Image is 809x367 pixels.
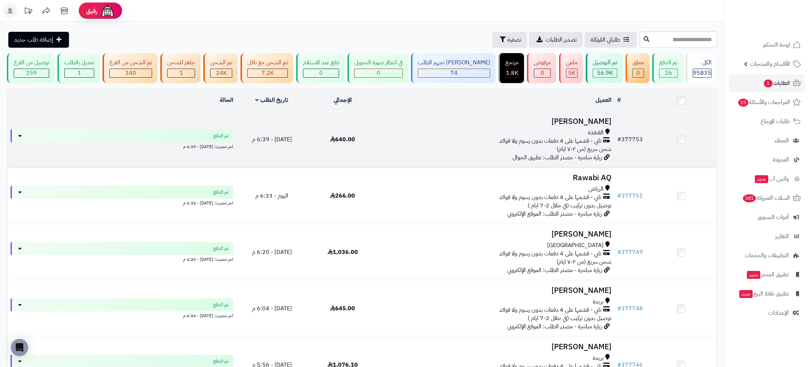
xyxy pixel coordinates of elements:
[746,269,789,280] span: تطبيق المتجر
[566,59,577,67] div: ملغي
[742,193,790,203] span: السلات المتروكة
[303,69,339,77] div: 0
[10,199,233,206] div: اخر تحديث: [DATE] - 6:33 م
[418,59,490,67] div: [PERSON_NAME] تجهيز الطلب
[19,4,37,20] a: تحديثات المنصة
[547,241,603,250] span: [GEOGRAPHIC_DATA]
[179,69,183,77] span: 1
[729,266,805,283] a: تطبيق المتجرجديد
[764,79,773,87] span: 1
[729,151,805,168] a: المدونة
[617,96,621,104] a: #
[763,78,790,88] span: الطلبات
[505,59,519,67] div: مرتجع
[775,231,789,241] span: التقارير
[593,69,617,77] div: 56867
[745,250,789,260] span: التطبيقات والخدمات
[557,258,611,266] span: شحن سريع (من ٢-٧ ايام)
[492,32,527,48] button: تصفية
[255,96,288,104] a: تاريخ الطلب
[65,69,94,77] div: 1
[738,99,748,107] span: 15
[247,59,288,67] div: تم الشحن مع ناقل
[593,59,617,67] div: تم التوصيل
[381,174,611,182] h3: Rawabi AQ
[261,69,274,77] span: 7.2K
[10,142,233,150] div: اخر تحديث: [DATE] - 6:39 م
[588,185,603,193] span: الرياض
[529,32,583,48] a: تصدير الطلبات
[330,191,355,200] span: 266.00
[636,69,640,77] span: 0
[213,189,229,196] span: تم الدفع
[303,59,339,67] div: دفع عند الاستلام
[557,145,611,154] span: شحن سريع (من ٢-٧ ايام)
[220,96,233,104] a: الحالة
[763,40,790,50] span: لوحة التحكم
[26,69,37,77] span: 259
[78,69,81,77] span: 1
[775,135,789,146] span: العملاء
[252,135,292,144] span: [DATE] - 6:39 م
[693,59,711,67] div: الكل
[334,96,352,104] a: الإجمالي
[534,69,550,77] div: 0
[248,69,287,77] div: 7222
[213,245,229,252] span: تم الدفع
[584,53,624,83] a: تم التوصيل 56.9K
[651,53,684,83] a: تم الدفع 26
[110,69,152,77] div: 340
[167,59,195,67] div: جاهز للشحن
[617,304,643,313] a: #377748
[757,212,789,222] span: أدوات التسويق
[125,69,136,77] span: 340
[597,69,613,77] span: 56.9K
[346,53,410,83] a: في انتظار صورة التحويل 0
[729,36,805,53] a: لوحة التحكم
[617,248,621,256] span: #
[624,53,651,83] a: معلق 0
[213,358,229,365] span: تم الدفع
[617,191,643,200] a: #377751
[773,155,789,165] span: المدونة
[593,354,603,362] span: بريدة
[729,94,805,111] a: المراجعات والأسئلة15
[528,201,611,210] span: توصيل بدون تركيب (في خلال 2-7 ايام )
[14,59,49,67] div: توصيل من الفرع
[659,59,678,67] div: تم الدفع
[617,248,643,256] a: #377749
[593,298,603,306] span: بريدة
[729,228,805,245] a: التقارير
[14,69,49,77] div: 259
[377,69,380,77] span: 0
[506,69,518,77] div: 1828
[729,189,805,207] a: السلات المتروكة381
[381,230,611,238] h3: [PERSON_NAME]
[381,117,611,126] h3: [PERSON_NAME]
[328,248,358,256] span: 1,036.00
[568,69,575,77] span: 5K
[760,20,802,35] img: logo-2.png
[202,53,239,83] a: تم الشحن 24K
[507,322,602,331] span: زيارة مباشرة - مصدر الطلب: الموقع الإلكتروني
[330,135,355,144] span: 640.00
[295,53,346,83] a: دفع عند الاستلام 0
[252,248,292,256] span: [DATE] - 6:20 م
[729,170,805,187] a: وآتس آبجديد
[497,53,525,83] a: مرتجع 1.8K
[755,175,768,183] span: جديد
[109,59,152,67] div: تم الشحن من الفرع
[506,69,518,77] span: 1.8K
[684,53,718,83] a: الكل95835
[739,289,789,299] span: تطبيق نقاط البيع
[252,304,292,313] span: [DATE] - 6:04 م
[617,191,621,200] span: #
[525,53,558,83] a: مرفوض 0
[512,153,602,162] span: زيارة مباشرة - مصدر الطلب: تطبيق الجوال
[617,135,643,144] a: #377753
[633,69,644,77] div: 0
[159,53,202,83] a: جاهز للشحن 1
[499,306,601,314] span: تابي - قسّمها على 4 دفعات بدون رسوم ولا فوائد
[381,343,611,351] h3: [PERSON_NAME]
[528,314,611,323] span: توصيل بدون تركيب (في خلال 2-7 ايام )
